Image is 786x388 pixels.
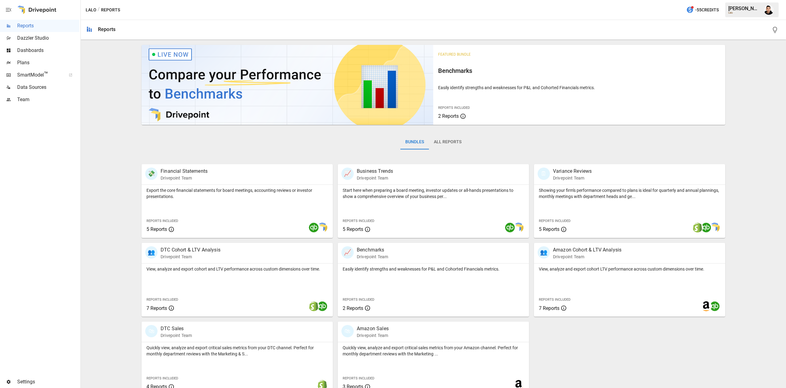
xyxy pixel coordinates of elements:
[98,26,115,32] div: Reports
[145,246,158,259] div: 👥
[17,47,79,54] span: Dashboards
[343,266,524,272] p: Easily identify strengths and weaknesses for P&L and Cohorted Financials metrics.
[146,345,328,357] p: Quickly view, analyze and export critical sales metrics from your DTC channel. Perfect for monthl...
[146,226,167,232] span: 5 Reports
[343,305,363,311] span: 2 Reports
[553,175,592,181] p: Drivepoint Team
[309,301,319,311] img: shopify
[357,246,388,254] p: Benchmarks
[553,254,621,260] p: Drivepoint Team
[357,254,388,260] p: Drivepoint Team
[161,246,220,254] p: DTC Cohort & LTV Analysis
[341,325,354,337] div: 🛍
[505,223,515,232] img: quickbooks
[146,219,178,223] span: Reports Included
[539,266,720,272] p: View, analyze and export cohort LTV performance across custom dimensions over time.
[343,298,374,302] span: Reports Included
[341,168,354,180] div: 📈
[357,332,389,339] p: Drivepoint Team
[695,6,719,14] span: -55 Credits
[17,59,79,66] span: Plans
[684,4,721,16] button: -55Credits
[341,246,354,259] div: 📈
[438,52,471,57] span: Featured Bundle
[309,223,319,232] img: quickbooks
[701,301,711,311] img: amazon
[693,223,702,232] img: shopify
[317,223,327,232] img: smart model
[146,187,328,200] p: Export the core financial statements for board meetings, accounting reviews or investor presentat...
[17,22,79,30] span: Reports
[145,168,158,180] div: 💸
[86,6,96,14] button: Lalo
[538,246,550,259] div: 👥
[539,219,570,223] span: Reports Included
[701,223,711,232] img: quickbooks
[161,325,192,332] p: DTC Sales
[539,305,559,311] span: 7 Reports
[343,219,374,223] span: Reports Included
[710,301,720,311] img: quickbooks
[438,113,459,119] span: 2 Reports
[357,168,393,175] p: Business Trends
[764,5,774,15] img: Francisco Sanchez
[161,175,208,181] p: Drivepoint Team
[357,325,389,332] p: Amazon Sales
[317,301,327,311] img: quickbooks
[44,70,48,78] span: ™
[438,66,720,76] h6: Benchmarks
[146,298,178,302] span: Reports Included
[161,332,192,339] p: Drivepoint Team
[429,135,466,149] button: All Reports
[728,11,760,14] div: Lalo
[98,6,100,14] div: /
[400,135,429,149] button: Bundles
[142,45,433,125] img: video thumbnail
[145,325,158,337] div: 🛍
[514,223,523,232] img: smart model
[161,168,208,175] p: Financial Statements
[357,175,393,181] p: Drivepoint Team
[343,345,524,357] p: Quickly view, analyze and export critical sales metrics from your Amazon channel. Perfect for mon...
[343,226,363,232] span: 5 Reports
[146,305,167,311] span: 7 Reports
[146,376,178,380] span: Reports Included
[146,266,328,272] p: View, analyze and export cohort and LTV performance across custom dimensions over time.
[438,106,470,110] span: Reports Included
[343,187,524,200] p: Start here when preparing a board meeting, investor updates or all-hands presentations to show a ...
[343,376,374,380] span: Reports Included
[538,168,550,180] div: 🗓
[553,168,592,175] p: Variance Reviews
[539,298,570,302] span: Reports Included
[553,246,621,254] p: Amazon Cohort & LTV Analysis
[17,34,79,42] span: Dazzler Studio
[17,71,62,79] span: SmartModel
[161,254,220,260] p: Drivepoint Team
[760,1,777,18] button: Francisco Sanchez
[17,84,79,91] span: Data Sources
[728,6,760,11] div: [PERSON_NAME]
[710,223,720,232] img: smart model
[17,378,79,386] span: Settings
[17,96,79,103] span: Team
[438,85,720,91] p: Easily identify strengths and weaknesses for P&L and Cohorted Financials metrics.
[539,226,559,232] span: 5 Reports
[539,187,720,200] p: Showing your firm's performance compared to plans is ideal for quarterly and annual plannings, mo...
